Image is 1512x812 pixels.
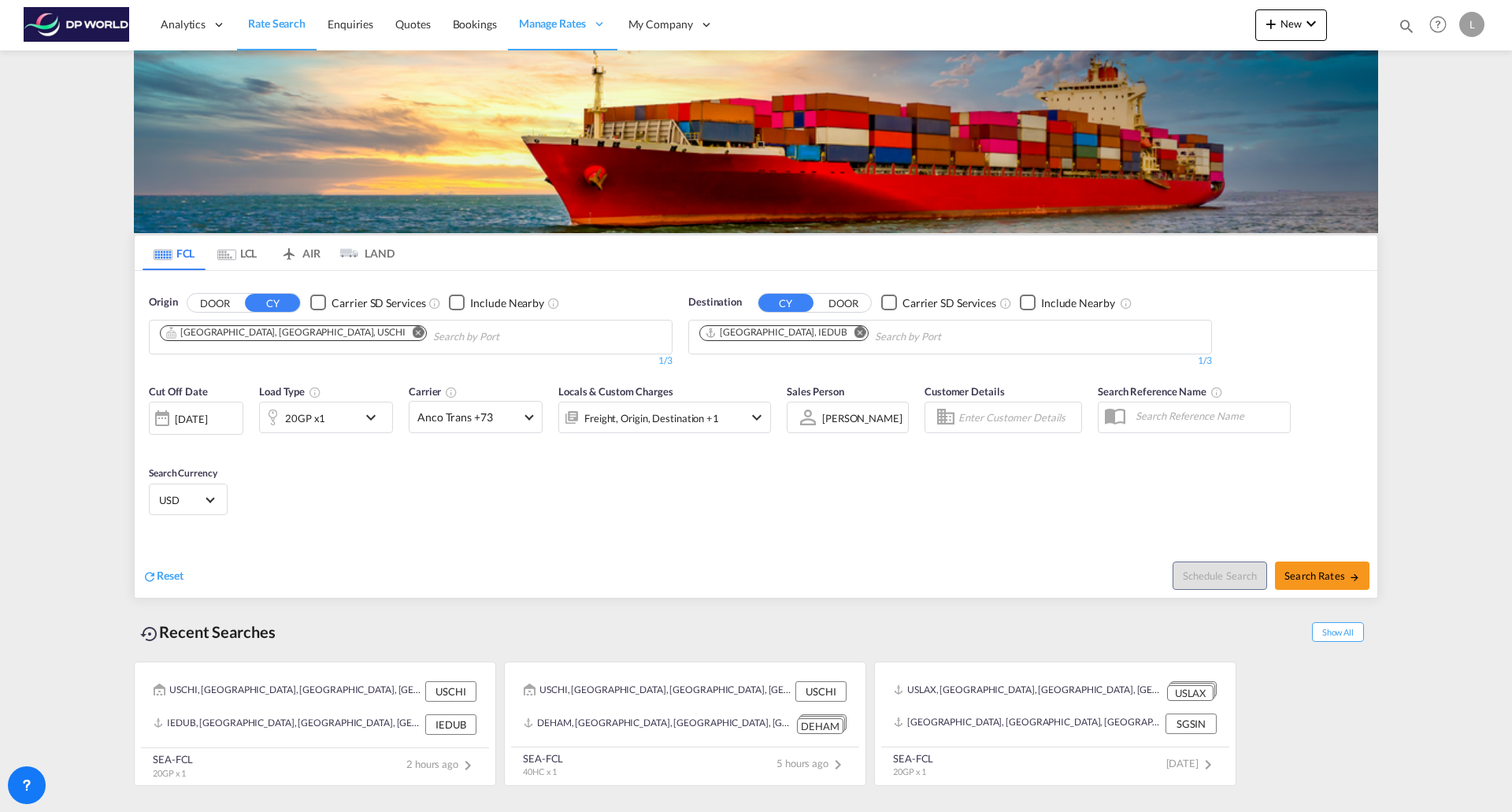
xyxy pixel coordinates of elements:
[787,385,844,398] span: Sales Person
[822,412,902,425] div: [PERSON_NAME]
[157,488,219,511] md-select: Select Currency: $ USDUnited States Dollar
[259,385,321,398] span: Load Type
[402,326,426,342] button: Remove
[558,385,673,398] span: Locals & Custom Charges
[523,751,563,766] div: SEA-FCL
[1210,386,1223,399] md-icon: Your search will be saved by the below given name
[688,354,1212,368] div: 1/3
[149,467,217,479] span: Search Currency
[149,402,243,435] div: [DATE]
[1349,572,1360,583] md-icon: icon-arrow-right
[1165,714,1217,734] div: SGSIN
[395,17,430,31] span: Quotes
[558,402,771,433] div: Freight Origin Destination Factory Stuffingicon-chevron-down
[902,295,996,311] div: Carrier SD Services
[134,662,496,786] recent-search-card: USCHI, [GEOGRAPHIC_DATA], [GEOGRAPHIC_DATA], [GEOGRAPHIC_DATA], [GEOGRAPHIC_DATA], [GEOGRAPHIC_DA...
[776,757,847,769] span: 5 hours ago
[958,406,1077,429] input: Enter Customer Details
[149,433,161,454] md-datepicker: Select
[143,568,183,585] div: icon-refreshReset
[1398,17,1415,35] md-icon: icon-magnify
[165,326,406,339] div: Chicago, IL, USCHI
[445,386,458,399] md-icon: The selected Trucker/Carrierwill be displayed in the rate results If the rates are from another f...
[285,407,325,429] div: 20GP x1
[153,768,186,778] span: 20GP x 1
[149,295,177,310] span: Origin
[143,235,395,270] md-pagination-wrapper: Use the left and right arrow keys to navigate between tabs
[309,386,321,399] md-icon: icon-information-outline
[821,406,904,429] md-select: Sales Person: Laura Zurcher
[758,294,813,312] button: CY
[453,17,497,31] span: Bookings
[406,758,477,770] span: 2 hours ago
[628,17,693,32] span: My Company
[425,681,476,702] div: USCHI
[154,714,421,735] div: IEDUB, Dublin, Ireland, GB & Ireland, Europe
[874,662,1236,786] recent-search-card: USLAX, [GEOGRAPHIC_DATA], [GEOGRAPHIC_DATA], [GEOGRAPHIC_DATA], [GEOGRAPHIC_DATA], [GEOGRAPHIC_DA...
[1284,569,1360,582] span: Search Rates
[881,295,996,311] md-checkbox: Checkbox No Ink
[154,681,421,702] div: USCHI, Chicago, IL, United States, North America, Americas
[449,295,544,311] md-checkbox: Checkbox No Ink
[433,324,583,350] input: Chips input.
[153,752,193,766] div: SEA-FCL
[332,295,425,311] div: Carrier SD Services
[1459,12,1484,37] div: L
[1020,295,1115,311] md-checkbox: Checkbox No Ink
[361,408,388,427] md-icon: icon-chevron-down
[157,569,183,582] span: Reset
[140,625,159,643] md-icon: icon-backup-restore
[1041,295,1115,311] div: Include Nearby
[1255,9,1327,41] button: icon-plus 400-fgNewicon-chevron-down
[875,324,1025,350] input: Chips input.
[165,326,409,339] div: Press delete to remove this chip.
[175,412,207,426] div: [DATE]
[828,755,847,774] md-icon: icon-chevron-right
[187,294,243,312] button: DOOR
[893,766,926,777] span: 20GP x 1
[925,385,1004,398] span: Customer Details
[504,662,866,786] recent-search-card: USCHI, [GEOGRAPHIC_DATA], [GEOGRAPHIC_DATA], [GEOGRAPHIC_DATA], [GEOGRAPHIC_DATA], [GEOGRAPHIC_DA...
[157,321,589,350] md-chips-wrap: Chips container. Use arrow keys to select chips.
[458,756,477,775] md-icon: icon-chevron-right
[584,407,719,429] div: Freight Origin Destination Factory Stuffing
[143,235,206,270] md-tab-item: FCL
[524,714,793,734] div: DEHAM, Hamburg, Germany, Western Europe, Europe
[999,297,1012,310] md-icon: Unchecked: Search for CY (Container Yard) services for all selected carriers.Checked : Search for...
[245,294,300,312] button: CY
[1166,757,1217,769] span: [DATE]
[280,244,298,256] md-icon: icon-airplane
[705,326,847,339] div: Dublin, IEDUB
[1262,14,1280,33] md-icon: icon-plus 400-fg
[1262,17,1321,30] span: New
[894,681,1163,701] div: USLAX, Los Angeles, CA, United States, North America, Americas
[328,17,373,31] span: Enquiries
[523,766,557,777] span: 40HC x 1
[1199,755,1217,774] md-icon: icon-chevron-right
[795,681,847,702] div: USCHI
[1302,14,1321,33] md-icon: icon-chevron-down
[470,295,544,311] div: Include Nearby
[425,714,476,735] div: IEDUB
[1120,297,1132,310] md-icon: Unchecked: Ignores neighbouring ports when fetching rates.Checked : Includes neighbouring ports w...
[816,294,871,312] button: DOOR
[428,297,441,310] md-icon: Unchecked: Search for CY (Container Yard) services for all selected carriers.Checked : Search for...
[149,354,673,368] div: 1/3
[688,295,742,310] span: Destination
[1167,685,1214,702] div: USLAX
[1312,622,1364,642] span: Show All
[248,17,306,30] span: Rate Search
[159,493,203,507] span: USD
[134,50,1378,233] img: LCL+%26+FCL+BACKGROUND.png
[332,235,395,270] md-tab-item: LAND
[269,235,332,270] md-tab-item: AIR
[705,326,850,339] div: Press delete to remove this chip.
[24,7,130,43] img: c08ca190194411f088ed0f3ba295208c.png
[1398,17,1415,41] div: icon-magnify
[161,17,206,32] span: Analytics
[547,297,560,310] md-icon: Unchecked: Ignores neighbouring ports when fetching rates.Checked : Includes neighbouring ports w...
[697,321,1031,350] md-chips-wrap: Chips container. Use arrow keys to select chips.
[310,295,425,311] md-checkbox: Checkbox No Ink
[417,410,520,425] span: Anco Trans +73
